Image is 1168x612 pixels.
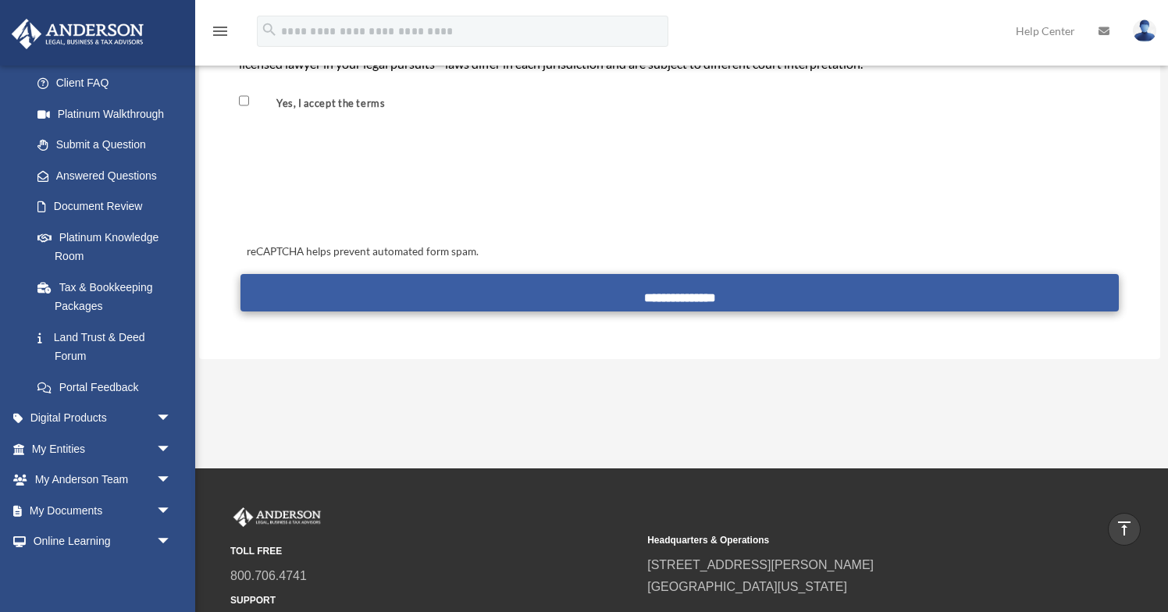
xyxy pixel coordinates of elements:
a: Digital Productsarrow_drop_down [11,403,195,434]
a: Document Review [22,191,187,222]
a: My Documentsarrow_drop_down [11,495,195,526]
a: Online Learningarrow_drop_down [11,526,195,557]
label: Yes, I accept the terms [252,97,391,112]
a: Platinum Walkthrough [22,98,195,130]
small: SUPPORT [230,592,636,609]
small: Headquarters & Operations [647,532,1053,549]
iframe: reCAPTCHA [242,151,479,212]
span: arrow_drop_down [156,464,187,496]
a: menu [211,27,230,41]
i: search [261,21,278,38]
span: arrow_drop_down [156,403,187,435]
img: User Pic [1133,20,1156,42]
a: Platinum Knowledge Room [22,222,195,272]
a: My Anderson Teamarrow_drop_down [11,464,195,496]
a: Land Trust & Deed Forum [22,322,195,372]
a: Tax & Bookkeeping Packages [22,272,195,322]
a: [GEOGRAPHIC_DATA][US_STATE] [647,580,847,593]
span: arrow_drop_down [156,557,187,589]
a: Answered Questions [22,160,195,191]
span: arrow_drop_down [156,526,187,558]
i: menu [211,22,230,41]
a: Client FAQ [22,68,195,99]
span: arrow_drop_down [156,433,187,465]
i: vertical_align_top [1115,519,1134,538]
a: My Entitiesarrow_drop_down [11,433,195,464]
img: Anderson Advisors Platinum Portal [230,507,324,528]
a: Billingarrow_drop_down [11,557,195,588]
small: TOLL FREE [230,543,636,560]
img: Anderson Advisors Platinum Portal [7,19,148,49]
a: Submit a Question [22,130,195,161]
a: Portal Feedback [22,372,195,403]
a: vertical_align_top [1108,513,1141,546]
span: arrow_drop_down [156,495,187,527]
a: 800.706.4741 [230,569,307,582]
a: [STREET_ADDRESS][PERSON_NAME] [647,558,874,571]
div: reCAPTCHA helps prevent automated form spam. [240,243,1119,262]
